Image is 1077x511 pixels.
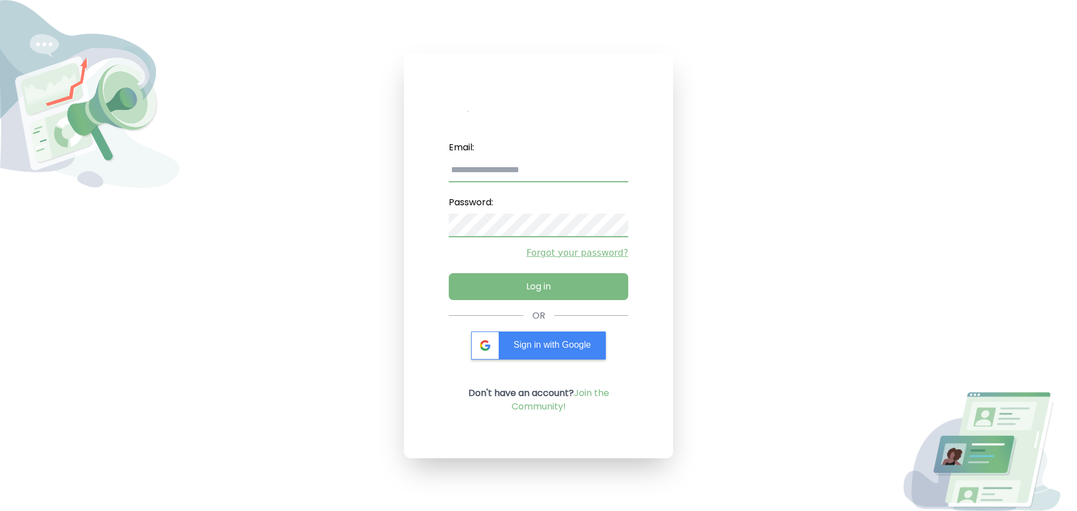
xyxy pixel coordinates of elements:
[449,273,628,300] button: Log in
[449,191,628,214] label: Password:
[449,386,628,413] p: Don't have an account?
[449,136,628,159] label: Email:
[467,98,610,118] img: My Influency
[514,340,591,349] span: Sign in with Google
[449,246,628,260] a: Forgot your password?
[897,392,1077,511] img: Login Image2
[471,332,606,360] div: Sign in with Google
[532,309,545,323] div: OR
[512,386,609,413] a: Join the Community!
